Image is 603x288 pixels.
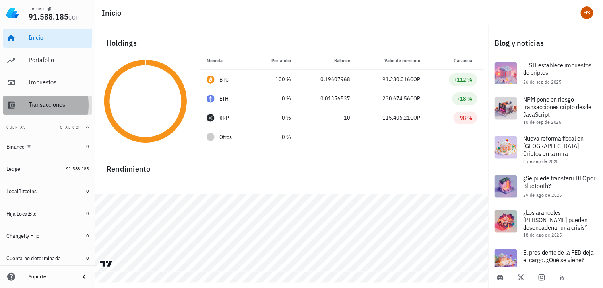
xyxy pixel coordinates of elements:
div: Hernan [29,5,44,12]
a: Charting by TradingView [99,260,113,268]
span: NPM pone en riesgo transacciones cripto desde JavaScript [524,95,592,118]
div: ETH-icon [207,95,215,103]
span: 10 de sep de 2025 [524,119,562,125]
div: Inicio [29,34,89,41]
div: 100 % [259,75,291,84]
span: COP [411,76,421,83]
div: 0,19607968 [304,75,351,84]
a: Changelly Hijo 0 [3,226,92,245]
a: Nueva reforma fiscal en [GEOGRAPHIC_DATA]: Criptos en la mira 8 de sep de 2025 [489,130,603,169]
button: CuentasTotal COP [3,118,92,137]
span: 0 [87,210,89,216]
h1: Inicio [102,6,125,19]
a: NPM pone en riesgo transacciones cripto desde JavaScript 10 de sep de 2025 [489,91,603,130]
span: Ganancia [454,57,477,63]
div: Rendimiento [100,156,484,175]
a: Hija LocalBtc 0 [3,204,92,223]
span: - [475,133,477,141]
span: COP [69,14,79,21]
div: Ledger [6,166,23,172]
a: ¿Los aranceles [PERSON_NAME] pueden desencadenar una crisis? 18 de ago de 2025 [489,204,603,243]
span: Otros [219,133,232,141]
div: BTC-icon [207,76,215,84]
span: 26 de sep de 2025 [524,79,562,85]
div: Impuestos [29,78,89,86]
a: Impuestos [3,73,92,92]
a: Inicio [3,29,92,48]
div: Blog y noticias [489,30,603,56]
div: Holdings [100,30,484,56]
span: 8 de sep de 2025 [524,158,559,164]
th: Balance [298,51,357,70]
span: - [348,133,350,141]
span: 0 [87,255,89,261]
span: Total COP [57,125,81,130]
div: XRP [219,114,229,122]
a: LocalBitcoins 0 [3,182,92,201]
div: -98 % [458,114,473,122]
span: 0 [87,233,89,239]
span: 0 [87,143,89,149]
div: 0 % [259,94,291,103]
span: 18 de ago de 2025 [524,232,562,238]
a: Cuenta no determinada 0 [3,249,92,268]
div: 10 [304,114,351,122]
span: ¿Los aranceles [PERSON_NAME] pueden desencadenar una crisis? [524,208,588,231]
span: ¿Se puede transferir BTC por Bluetooth? [524,174,596,190]
a: Ledger 91.588.185 [3,159,92,178]
div: 0 % [259,114,291,122]
a: Transacciones [3,96,92,115]
div: LocalBitcoins [6,188,37,195]
a: El presidente de la FED deja el cargo: ¿Qué se viene? [DATE] [489,243,603,278]
div: BTC [219,76,229,84]
div: +18 % [457,95,473,103]
th: Valor de mercado [357,51,427,70]
a: Binance 0 [3,137,92,156]
span: El presidente de la FED deja el cargo: ¿Qué se viene? [524,248,594,264]
span: COP [411,114,421,121]
div: Transacciones [29,101,89,108]
span: 0 [87,188,89,194]
span: COP [411,95,421,102]
div: Changelly Hijo [6,233,40,239]
div: Hija LocalBtc [6,210,36,217]
span: 230.674,56 [383,95,411,102]
span: 115.406,21 [383,114,411,121]
div: 0,01356537 [304,94,351,103]
div: Portafolio [29,56,89,64]
th: Portafolio [253,51,298,70]
span: 91.588.185 [66,166,89,172]
div: Cuenta no determinada [6,255,61,262]
img: LedgiFi [6,6,19,19]
a: ¿Se puede transferir BTC por Bluetooth? 29 de ago de 2025 [489,169,603,204]
span: Nueva reforma fiscal en [GEOGRAPHIC_DATA]: Criptos en la mira [524,134,584,157]
span: - [419,133,421,141]
div: +112 % [454,76,473,84]
a: Portafolio [3,51,92,70]
span: El SII establece impuestos de criptos [524,61,592,76]
div: XRP-icon [207,114,215,122]
th: Moneda [200,51,253,70]
a: El SII establece impuestos de criptos 26 de sep de 2025 [489,56,603,91]
div: Soporte [29,274,73,280]
div: avatar [581,6,593,19]
span: 91.230.016 [383,76,411,83]
div: ETH [219,95,229,103]
span: 29 de ago de 2025 [524,192,562,198]
div: 0 % [259,133,291,141]
div: Binance [6,143,25,150]
span: 91.588.185 [29,11,69,22]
